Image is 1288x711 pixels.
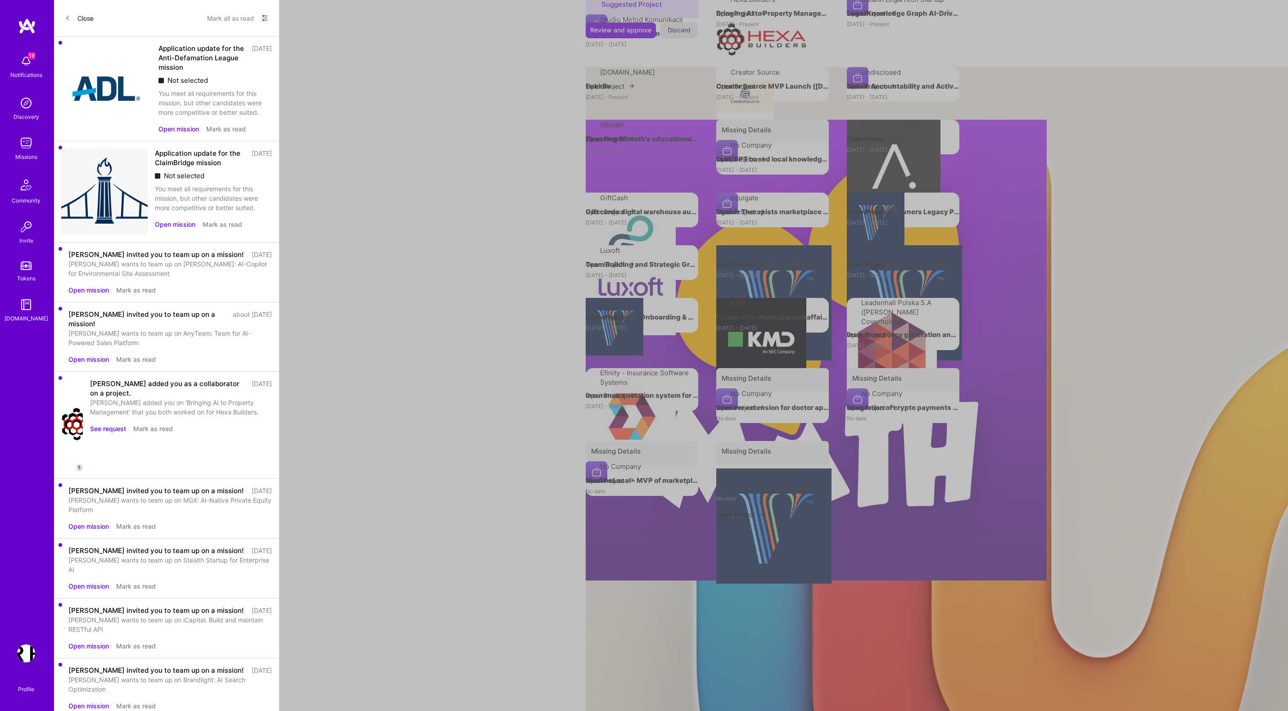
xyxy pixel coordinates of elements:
[203,220,242,229] button: Mark as read
[17,134,35,152] img: teamwork
[17,274,36,283] div: Tokens
[18,684,34,693] div: Profile
[61,379,151,469] img: Company logo
[15,152,37,162] div: Missions
[68,355,109,364] button: Open mission
[61,44,151,134] img: Company Logo
[90,379,246,398] div: [PERSON_NAME] added you as a collaborator on a project.
[68,486,244,495] div: [PERSON_NAME] invited you to team up on a mission!
[15,675,37,693] a: Profile
[68,555,272,574] div: [PERSON_NAME] wants to team up on Stealth Startup for Enterprise AI
[61,148,148,235] img: Company Logo
[68,522,109,531] button: Open mission
[75,463,84,472] img: User avatar
[252,44,272,72] div: [DATE]
[116,641,156,651] button: Mark as read
[15,644,37,662] a: Terr.ai: Building an Innovative Real Estate Platform
[65,11,94,25] button: Close
[68,701,109,711] button: Open mission
[116,581,156,591] button: Mark as read
[68,328,272,347] div: [PERSON_NAME] wants to team up on AnyTeam: Team for AI-Powered Sales Platform
[68,250,244,259] div: [PERSON_NAME] invited you to team up on a mission!
[116,701,156,711] button: Mark as read
[252,379,272,398] div: [DATE]
[12,196,41,205] div: Community
[155,171,272,180] div: Not selected
[68,581,109,591] button: Open mission
[116,285,156,295] button: Mark as read
[155,148,246,167] div: Application update for the ClaimBridge mission
[252,250,272,259] div: [DATE]
[233,310,272,328] div: about [DATE]
[90,424,126,433] button: See request
[68,666,244,675] div: [PERSON_NAME] invited you to team up on a mission!
[19,236,33,245] div: Invite
[90,398,272,417] div: [PERSON_NAME] added you on ‘Bringing AI to Property Management’ that you both worked on for Hexa ...
[252,486,272,495] div: [DATE]
[14,112,39,121] div: Discovery
[252,606,272,615] div: [DATE]
[158,124,199,134] button: Open mission
[68,546,244,555] div: [PERSON_NAME] invited you to team up on a mission!
[17,296,35,314] img: guide book
[17,94,35,112] img: discovery
[252,148,272,167] div: [DATE]
[10,70,42,80] div: Notifications
[155,220,195,229] button: Open mission
[207,11,254,25] button: Mark all as read
[68,615,272,634] div: [PERSON_NAME] wants to team up on iCapital: Build and maintain RESTful API
[158,76,272,85] div: Not selected
[68,285,109,295] button: Open mission
[17,52,35,70] img: bell
[68,675,272,694] div: [PERSON_NAME] wants to team up on Brandlight: AI Search Optimization
[17,644,35,662] img: Terr.ai: Building an Innovative Real Estate Platform
[15,174,37,196] img: Community
[116,522,156,531] button: Mark as read
[252,666,272,675] div: [DATE]
[5,314,48,323] div: [DOMAIN_NAME]
[21,261,32,270] img: tokens
[17,218,35,236] img: Invite
[68,606,244,615] div: [PERSON_NAME] invited you to team up on a mission!
[68,495,272,514] div: [PERSON_NAME] wants to team up on MGX: AI-Native Private Equity Platform
[158,89,272,117] div: You meet all requirements for this mission, but other candidates were more competitive or better ...
[28,52,35,59] span: 19
[206,124,246,134] button: Mark as read
[68,641,109,651] button: Open mission
[116,355,156,364] button: Mark as read
[18,18,36,34] img: logo
[68,259,272,278] div: [PERSON_NAME] wants to team up on [PERSON_NAME]: AI-Copilot for Environmental Site Assessment
[133,424,173,433] button: Mark as read
[68,310,227,328] div: [PERSON_NAME] invited you to team up on a mission!
[155,184,272,212] div: You meet all requirements for this mission, but other candidates were more competitive or better ...
[252,546,272,555] div: [DATE]
[158,44,246,72] div: Application update for the Anti-Defamation League mission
